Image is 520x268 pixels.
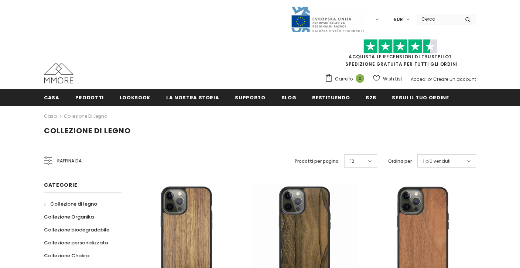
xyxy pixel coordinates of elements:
[44,126,131,136] span: Collezione di legno
[428,76,432,82] span: or
[120,94,150,101] span: Lookbook
[166,89,219,106] a: La nostra storia
[394,16,403,23] span: EUR
[312,89,350,106] a: Restituendo
[235,89,265,106] a: supporto
[44,226,109,233] span: Collezione biodegradabile
[433,76,476,82] a: Creare un account
[366,94,376,101] span: B2B
[423,158,451,165] span: I più venduti
[335,75,353,83] span: Carrello
[44,112,57,121] a: Casa
[44,94,59,101] span: Casa
[44,223,109,236] a: Collezione biodegradabile
[291,16,365,22] a: Javni Razpis
[281,94,297,101] span: Blog
[312,94,350,101] span: Restituendo
[295,158,339,165] label: Prodotti per pagina
[366,89,376,106] a: B2B
[44,213,94,220] span: Collezione Organika
[392,89,449,106] a: Segui il tuo ordine
[44,181,77,189] span: Categorie
[166,94,219,101] span: La nostra storia
[392,94,449,101] span: Segui il tuo ordine
[64,113,107,119] a: Collezione di legno
[356,74,364,83] span: 0
[44,249,89,262] a: Collezione Chakra
[44,239,108,246] span: Collezione personalizzata
[363,39,437,54] img: Fidati di Pilot Stars
[44,252,89,259] span: Collezione Chakra
[44,210,94,223] a: Collezione Organika
[417,14,459,24] input: Search Site
[388,158,412,165] label: Ordina per
[350,158,354,165] span: 12
[120,89,150,106] a: Lookbook
[44,63,73,83] img: Casi MMORE
[411,76,427,82] a: Accedi
[44,236,108,249] a: Collezione personalizzata
[235,94,265,101] span: supporto
[373,72,402,85] a: Wish List
[325,42,476,67] span: SPEDIZIONE GRATUITA PER TUTTI GLI ORDINI
[44,89,59,106] a: Casa
[281,89,297,106] a: Blog
[44,197,97,210] a: Collezione di legno
[349,54,452,60] a: Acquista le recensioni di TrustPilot
[383,75,402,83] span: Wish List
[75,89,104,106] a: Prodotti
[50,200,97,207] span: Collezione di legno
[291,6,365,33] img: Javni Razpis
[75,94,104,101] span: Prodotti
[325,73,368,85] a: Carrello 0
[57,157,82,165] span: Raffina da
